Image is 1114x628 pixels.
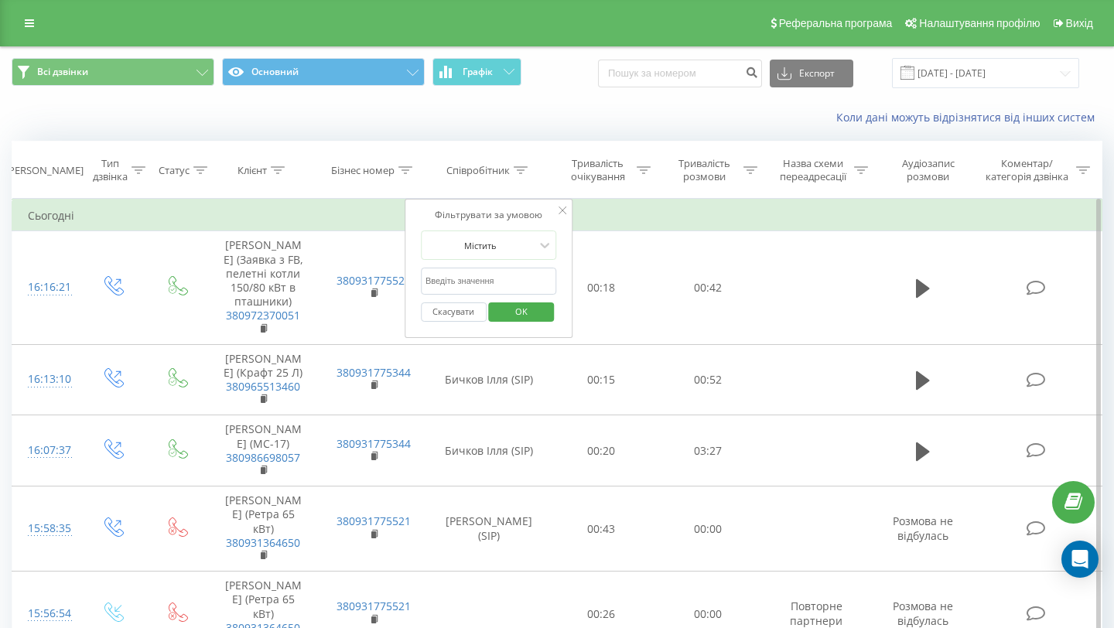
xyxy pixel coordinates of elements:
[500,299,543,323] span: OK
[208,415,319,486] td: [PERSON_NAME] (МС-17)
[893,514,953,542] span: Розмова не відбулась
[446,164,510,177] div: Співробітник
[226,379,300,394] a: 380965513460
[337,365,411,380] a: 380931775344
[432,58,521,86] button: Графік
[893,599,953,627] span: Розмова не відбулась
[982,157,1072,183] div: Коментар/категорія дзвінка
[12,58,214,86] button: Всі дзвінки
[337,514,411,528] a: 380931775521
[548,486,655,572] td: 00:43
[654,231,761,344] td: 00:42
[37,66,88,78] span: Всі дзвінки
[28,435,65,466] div: 16:07:37
[337,599,411,613] a: 380931775521
[226,308,300,323] a: 380972370051
[5,164,84,177] div: [PERSON_NAME]
[654,415,761,486] td: 03:27
[1061,541,1099,578] div: Open Intercom Messenger
[548,415,655,486] td: 00:20
[654,486,761,572] td: 00:00
[421,207,557,223] div: Фільтрувати за умовою
[93,157,128,183] div: Тип дзвінка
[779,17,893,29] span: Реферальна програма
[226,450,300,465] a: 380986698057
[775,157,850,183] div: Назва схеми переадресації
[28,272,65,302] div: 16:16:21
[28,364,65,394] div: 16:13:10
[562,157,634,183] div: Тривалість очікування
[226,535,300,550] a: 380931364650
[337,436,411,451] a: 380931775344
[886,157,970,183] div: Аудіозапис розмови
[548,344,655,415] td: 00:15
[429,415,548,486] td: Бичков Ілля (SIP)
[1066,17,1093,29] span: Вихід
[919,17,1040,29] span: Налаштування профілю
[654,344,761,415] td: 00:52
[598,60,762,87] input: Пошук за номером
[836,110,1102,125] a: Коли дані можуть відрізнятися вiд інших систем
[429,344,548,415] td: Бичков Ілля (SIP)
[12,200,1102,231] td: Сьогодні
[548,231,655,344] td: 00:18
[208,231,319,344] td: [PERSON_NAME] (Заявка з FB, пелетні котли 150/80 кВт в пташники)
[429,486,548,572] td: [PERSON_NAME] (SIP)
[28,514,65,544] div: 15:58:35
[159,164,190,177] div: Статус
[668,157,740,183] div: Тривалість розмови
[421,302,487,322] button: Скасувати
[421,268,557,295] input: Введіть значення
[770,60,853,87] button: Експорт
[331,164,395,177] div: Бізнес номер
[222,58,425,86] button: Основний
[489,302,555,322] button: OK
[463,67,493,77] span: Графік
[337,273,411,288] a: 380931775521
[208,344,319,415] td: [PERSON_NAME] (Крафт 25 Л)
[237,164,267,177] div: Клієнт
[208,486,319,572] td: [PERSON_NAME] (Ретра 65 кВт)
